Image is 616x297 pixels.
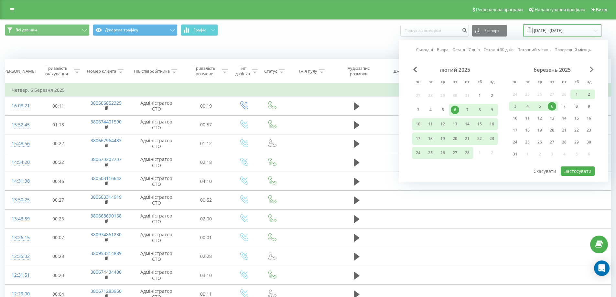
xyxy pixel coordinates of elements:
[130,134,183,153] td: Адміністратор СТО
[521,113,534,123] div: вт 11 бер 2025 р.
[463,134,471,143] div: 21
[451,134,459,143] div: 20
[183,97,230,115] td: 00:19
[35,191,82,209] td: 00:27
[596,7,607,12] span: Вихід
[558,137,570,147] div: пт 28 бер 2025 р.
[130,191,183,209] td: Адміністратор СТО
[438,134,447,143] div: 19
[461,118,473,130] div: пт 14 лют 2025 р.
[585,90,593,99] div: 2
[559,78,569,87] abbr: п’ятниця
[35,247,82,266] td: 00:28
[12,137,28,150] div: 15:48:56
[535,7,585,12] span: Налаштування профілю
[546,113,558,123] div: чт 13 бер 2025 р.
[412,104,424,116] div: пн 3 лют 2025 р.
[183,191,230,209] td: 00:52
[91,231,122,238] a: 380974861230
[521,137,534,147] div: вт 25 бер 2025 р.
[5,84,611,97] td: Четвер, 6 Березня 2025
[546,125,558,135] div: чт 20 бер 2025 р.
[547,78,557,87] abbr: четвер
[450,78,460,87] abbr: четвер
[426,106,435,114] div: 4
[484,47,513,53] a: Останні 30 днів
[473,118,486,130] div: сб 15 лют 2025 р.
[534,125,546,135] div: ср 19 бер 2025 р.
[511,114,519,122] div: 10
[183,172,230,191] td: 04:10
[437,47,448,53] a: Вчора
[560,114,568,122] div: 14
[91,250,122,256] a: 380953314889
[473,133,486,144] div: сб 22 лют 2025 р.
[130,115,183,134] td: Адміністратор СТО
[91,213,122,219] a: 380668690168
[534,137,546,147] div: ср 26 бер 2025 р.
[572,126,581,134] div: 22
[416,47,433,53] a: Сьогодні
[12,119,28,131] div: 15:52:45
[35,228,82,247] td: 00:07
[130,172,183,191] td: Адміністратор СТО
[472,25,507,37] button: Експорт
[583,125,595,135] div: нд 23 бер 2025 р.
[561,166,595,176] button: Застосувати
[585,102,593,111] div: 9
[449,133,461,144] div: чт 20 лют 2025 р.
[558,125,570,135] div: пт 21 бер 2025 р.
[451,106,459,114] div: 6
[555,47,591,53] a: Попередній місяць
[414,120,422,128] div: 10
[486,133,498,144] div: нд 23 лют 2025 р.
[189,66,221,77] div: Тривалість розмови
[183,134,230,153] td: 01:12
[572,102,581,111] div: 8
[91,175,122,181] a: 380503116642
[486,104,498,116] div: нд 9 лют 2025 р.
[412,67,498,73] div: лютий 2025
[463,120,471,128] div: 14
[488,134,496,143] div: 23
[585,138,593,146] div: 30
[414,149,422,157] div: 24
[12,175,28,187] div: 14:31:38
[511,102,519,111] div: 3
[584,78,594,87] abbr: неділя
[461,104,473,116] div: пт 7 лют 2025 р.
[183,228,230,247] td: 00:01
[12,100,28,112] div: 16:08:21
[560,138,568,146] div: 28
[473,90,486,101] div: сб 1 лют 2025 р.
[583,101,595,111] div: нд 9 бер 2025 р.
[523,78,532,87] abbr: вівторок
[264,69,277,74] div: Статус
[511,126,519,134] div: 17
[181,24,218,36] button: Графік
[35,153,82,172] td: 00:22
[12,194,28,206] div: 13:50:25
[35,266,82,285] td: 00:23
[130,209,183,228] td: Адміністратор СТО
[486,90,498,101] div: нд 2 лют 2025 р.
[585,114,593,122] div: 16
[572,114,581,122] div: 15
[451,149,459,157] div: 27
[12,156,28,169] div: 14:54:20
[534,113,546,123] div: ср 12 бер 2025 р.
[235,66,250,77] div: Тип дзвінка
[12,269,28,281] div: 12:31:51
[183,247,230,266] td: 02:28
[394,69,412,74] div: Джерело
[91,288,122,294] a: 380671283950
[523,102,532,111] div: 4
[523,114,532,122] div: 11
[523,126,532,134] div: 18
[585,126,593,134] div: 23
[93,24,178,36] button: Джерела трафіку
[475,91,484,100] div: 1
[449,118,461,130] div: чт 13 лют 2025 р.
[473,104,486,116] div: сб 8 лют 2025 р.
[193,28,206,32] span: Графік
